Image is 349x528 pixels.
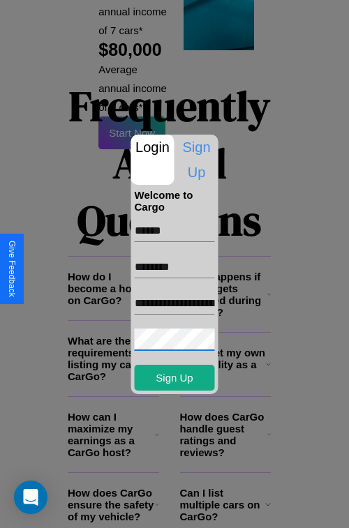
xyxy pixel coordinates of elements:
[131,135,174,160] p: Login
[175,135,218,185] p: Sign Up
[135,189,215,213] h4: Welcome to Cargo
[14,481,47,514] div: Open Intercom Messenger
[135,365,215,391] button: Sign Up
[7,241,17,297] div: Give Feedback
